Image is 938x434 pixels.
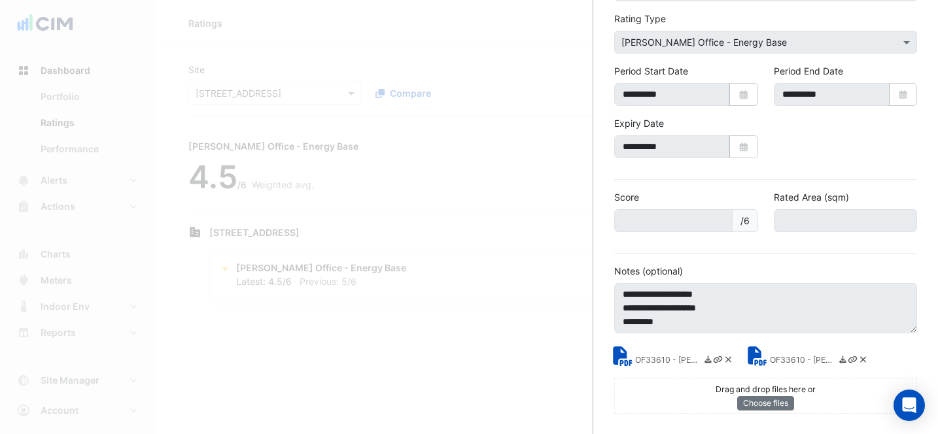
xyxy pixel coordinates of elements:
div: Open Intercom Messenger [894,390,925,421]
button: Choose files [737,396,794,410]
small: Drag and drop files here or [716,384,816,394]
span: /6 [732,209,758,232]
label: Period End Date [774,64,843,78]
label: Period Start Date [614,64,688,78]
a: Delete [723,354,733,368]
label: Expiry Date [614,116,664,130]
small: OF33610 - NABERS Energy Rating Report.pdf [635,354,701,368]
label: Notes (optional) [614,264,683,278]
a: Delete [858,354,868,368]
a: Download [703,354,713,368]
a: Copy link to clipboard [848,354,858,368]
a: Download [838,354,848,368]
a: Copy link to clipboard [713,354,723,368]
label: Rated Area (sqm) [774,190,849,204]
small: OF33610 - NABERS Energy Rating Certificate.pdf [770,354,835,368]
label: Score [614,190,639,204]
label: Rating Type [614,12,666,25]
